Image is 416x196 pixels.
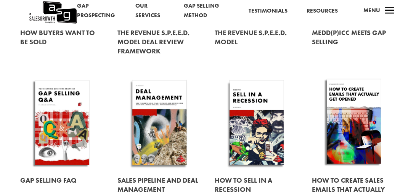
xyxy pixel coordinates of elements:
[135,1,165,21] a: Our Services
[363,6,380,14] span: Menu
[307,6,338,16] a: Resources
[249,6,288,16] a: Testimonials
[382,3,397,19] span: a
[77,1,116,21] a: Gap Prospecting
[184,1,230,21] a: Gap Selling Method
